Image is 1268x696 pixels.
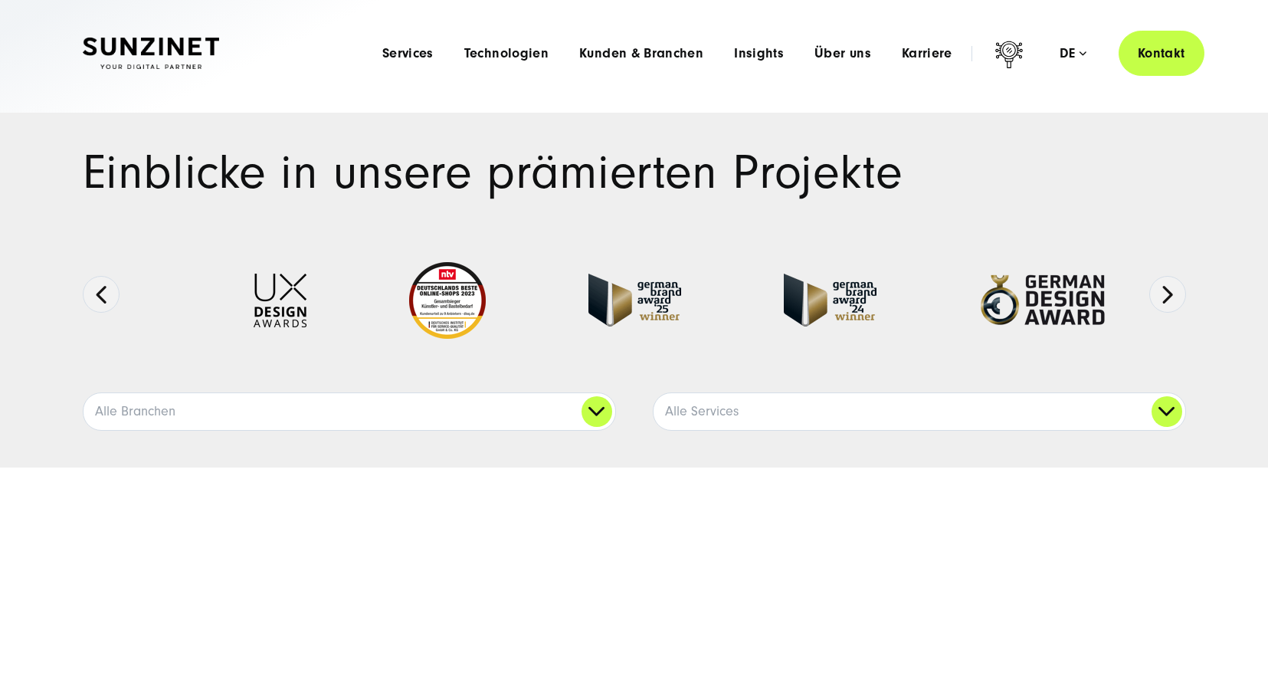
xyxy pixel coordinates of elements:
[979,274,1106,327] img: German-Design-Award - fullservice digital agentur SUNZINET
[902,46,952,61] a: Karriere
[83,38,219,70] img: SUNZINET Full Service Digital Agentur
[254,274,306,327] img: UX-Design-Awards - fullservice digital agentur SUNZINET
[464,46,549,61] a: Technologien
[784,274,876,327] img: German-Brand-Award - fullservice digital agentur SUNZINET
[83,149,1186,196] h1: Einblicke in unsere prämierten Projekte
[409,262,486,339] img: Deutschlands beste Online Shops 2023 - boesner - Kunde - SUNZINET
[814,46,871,61] a: Über uns
[588,274,681,327] img: German Brand Award winner 2025 - Full Service Digital Agentur SUNZINET
[654,393,1185,430] a: Alle Services
[1060,46,1086,61] div: de
[84,393,615,430] a: Alle Branchen
[83,276,120,313] button: Previous
[1149,276,1186,313] button: Next
[579,46,703,61] a: Kunden & Branchen
[734,46,784,61] a: Insights
[382,46,434,61] a: Services
[1119,31,1204,76] a: Kontakt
